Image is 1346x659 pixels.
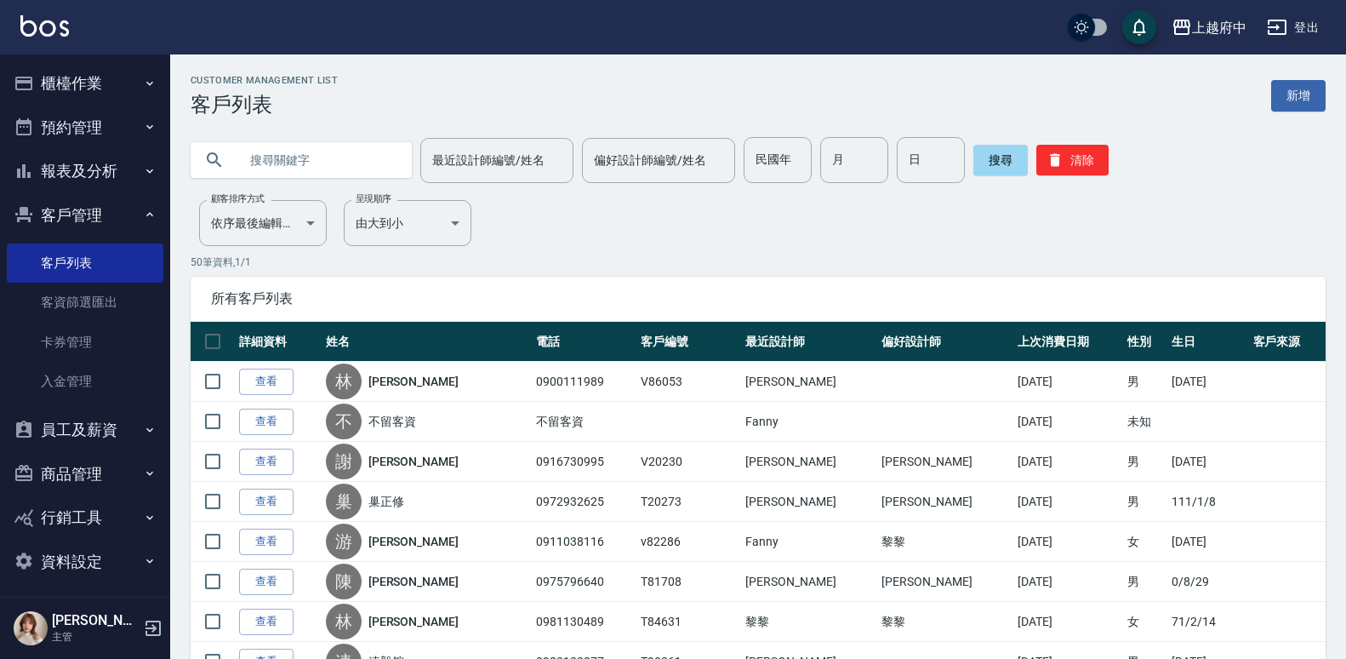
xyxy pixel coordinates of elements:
td: T81708 [636,562,741,602]
a: 查看 [239,529,294,555]
button: 櫃檯作業 [7,61,163,106]
label: 顧客排序方式 [211,192,265,205]
h3: 客戶列表 [191,93,338,117]
div: 不 [326,404,362,439]
a: 查看 [239,489,294,515]
h5: [PERSON_NAME] [52,612,139,629]
td: T84631 [636,602,741,642]
td: [PERSON_NAME] [741,562,877,602]
a: 查看 [239,449,294,475]
a: [PERSON_NAME] [368,613,459,630]
img: Logo [20,15,69,37]
td: [PERSON_NAME] [741,442,877,482]
div: 游 [326,524,362,559]
div: 上越府中 [1192,17,1246,38]
td: [DATE] [1013,402,1123,442]
div: 林 [326,604,362,639]
div: 巢 [326,484,362,519]
button: 商品管理 [7,452,163,496]
td: [DATE] [1013,482,1123,522]
td: 不留客資 [532,402,636,442]
input: 搜尋關鍵字 [238,137,398,183]
td: [PERSON_NAME] [877,482,1013,522]
button: 清除 [1036,145,1109,175]
button: 行銷工具 [7,496,163,540]
td: 男 [1123,482,1167,522]
a: [PERSON_NAME] [368,453,459,470]
th: 偏好設計師 [877,322,1013,362]
label: 呈現順序 [356,192,391,205]
a: 客戶列表 [7,244,163,283]
button: 員工及薪資 [7,408,163,452]
div: 由大到小 [344,200,471,246]
td: 71/2/14 [1167,602,1249,642]
button: 搜尋 [973,145,1028,175]
a: 巢正修 [368,493,404,510]
a: 客資篩選匯出 [7,283,163,322]
td: [PERSON_NAME] [741,482,877,522]
p: 50 筆資料, 1 / 1 [191,255,1326,270]
button: 預約管理 [7,106,163,150]
td: 男 [1123,562,1167,602]
td: 黎黎 [877,522,1013,562]
a: 不留客資 [368,413,416,430]
td: 0981130489 [532,602,636,642]
a: 查看 [239,569,294,595]
div: 林 [326,364,362,399]
td: [DATE] [1167,442,1249,482]
button: save [1122,10,1156,44]
td: T20273 [636,482,741,522]
td: 0975796640 [532,562,636,602]
a: 新增 [1271,80,1326,112]
th: 生日 [1167,322,1249,362]
td: 0972932625 [532,482,636,522]
button: 登出 [1260,12,1326,43]
td: [PERSON_NAME] [741,362,877,402]
th: 詳細資料 [235,322,322,362]
td: [DATE] [1167,362,1249,402]
td: 女 [1123,522,1167,562]
button: 上越府中 [1165,10,1253,45]
td: 0916730995 [532,442,636,482]
span: 所有客戶列表 [211,290,1305,307]
a: 查看 [239,609,294,635]
th: 上次消費日期 [1013,322,1123,362]
a: 入金管理 [7,362,163,401]
button: 客戶管理 [7,193,163,238]
a: [PERSON_NAME] [368,573,459,590]
td: [DATE] [1013,602,1123,642]
div: 依序最後編輯時間 [199,200,327,246]
td: 111/1/8 [1167,482,1249,522]
td: v82286 [636,522,741,562]
th: 客戶來源 [1249,322,1326,362]
td: [PERSON_NAME] [877,562,1013,602]
td: 男 [1123,442,1167,482]
td: Fanny [741,402,877,442]
td: [DATE] [1013,522,1123,562]
td: V20230 [636,442,741,482]
td: Fanny [741,522,877,562]
td: [DATE] [1013,562,1123,602]
td: V86053 [636,362,741,402]
th: 性別 [1123,322,1167,362]
a: [PERSON_NAME] [368,373,459,390]
th: 客戶編號 [636,322,741,362]
div: 謝 [326,444,362,479]
td: 女 [1123,602,1167,642]
td: 黎黎 [877,602,1013,642]
td: 0900111989 [532,362,636,402]
td: [DATE] [1013,442,1123,482]
td: [DATE] [1167,522,1249,562]
th: 電話 [532,322,636,362]
a: [PERSON_NAME] [368,533,459,550]
a: 查看 [239,369,294,395]
th: 最近設計師 [741,322,877,362]
a: 卡券管理 [7,323,163,362]
button: 報表及分析 [7,149,163,193]
td: [DATE] [1013,362,1123,402]
td: 0911038116 [532,522,636,562]
button: 資料設定 [7,540,163,584]
td: 黎黎 [741,602,877,642]
img: Person [14,611,48,645]
th: 姓名 [322,322,533,362]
